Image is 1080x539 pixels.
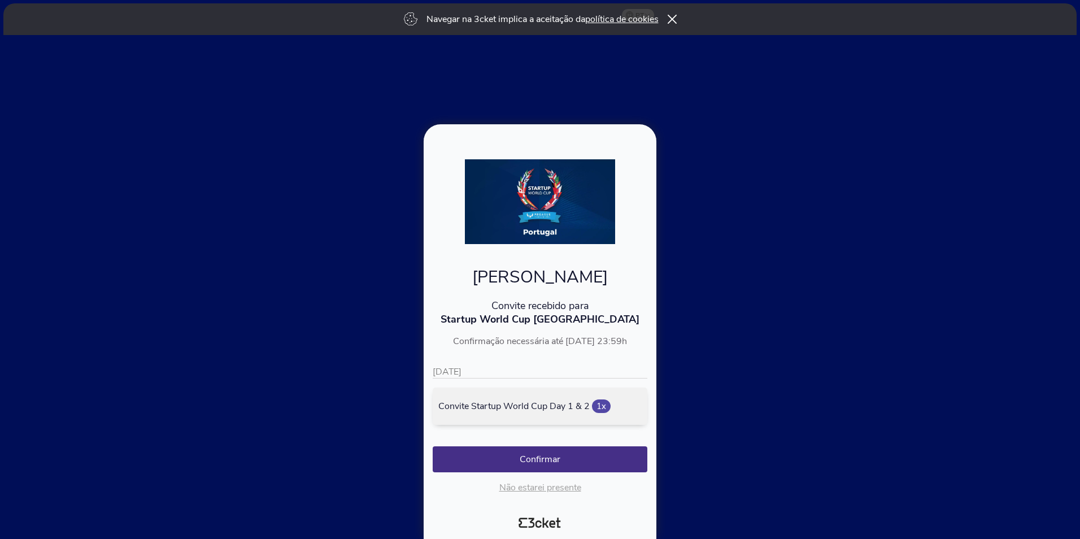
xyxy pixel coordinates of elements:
[592,399,611,413] span: 1x
[433,312,647,326] p: Startup World Cup [GEOGRAPHIC_DATA]
[426,13,659,25] p: Navegar na 3cket implica a aceitação da
[433,481,647,494] p: Não estarei presente
[585,13,659,25] a: política de cookies
[433,446,647,472] button: Confirmar
[433,266,647,289] p: [PERSON_NAME]
[433,299,647,312] p: Convite recebido para
[453,335,627,347] span: Confirmação necessária até [DATE] 23:59h
[433,366,647,379] p: [DATE]
[465,159,616,244] img: 6b237789852548a296b59f189809f19e.webp
[438,400,590,412] span: Convite Startup World Cup Day 1 & 2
